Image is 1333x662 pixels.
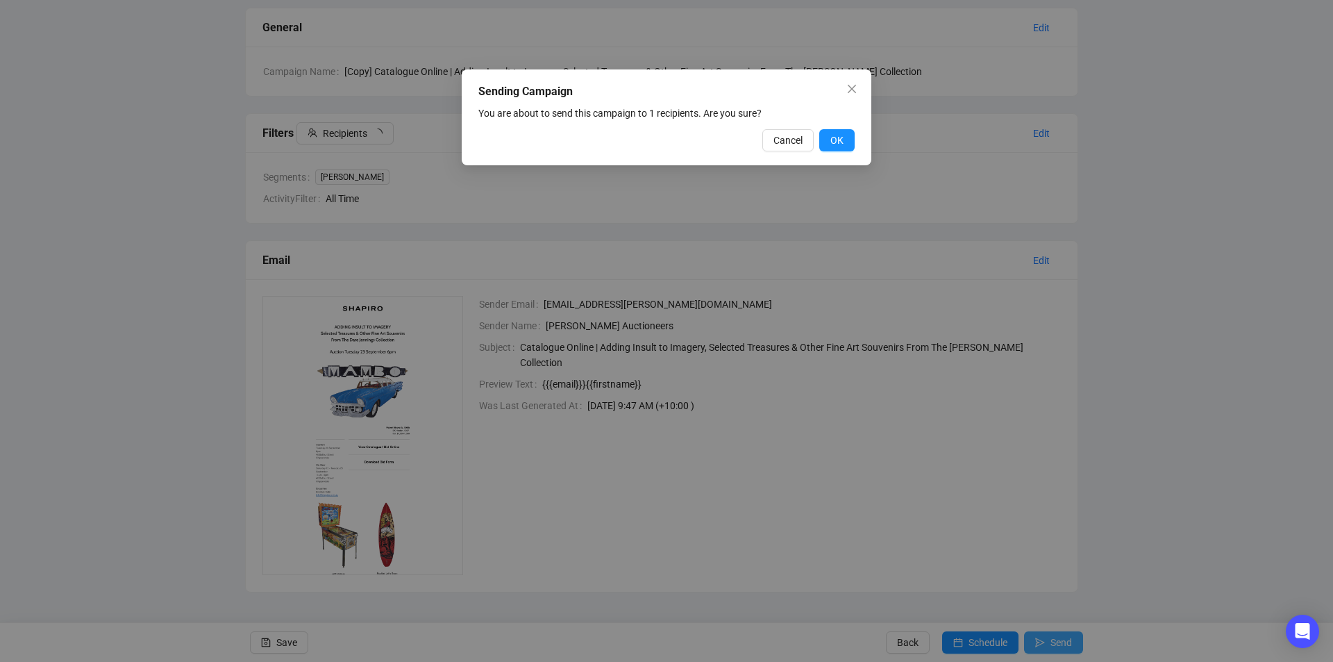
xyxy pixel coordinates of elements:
button: OK [819,129,855,151]
div: Sending Campaign [478,83,855,100]
button: Cancel [762,129,814,151]
div: Open Intercom Messenger [1286,615,1319,648]
button: Close [841,78,863,100]
span: close [846,83,857,94]
span: OK [830,133,844,148]
span: Cancel [773,133,803,148]
div: You are about to send this campaign to 1 recipients. Are you sure? [478,106,855,121]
